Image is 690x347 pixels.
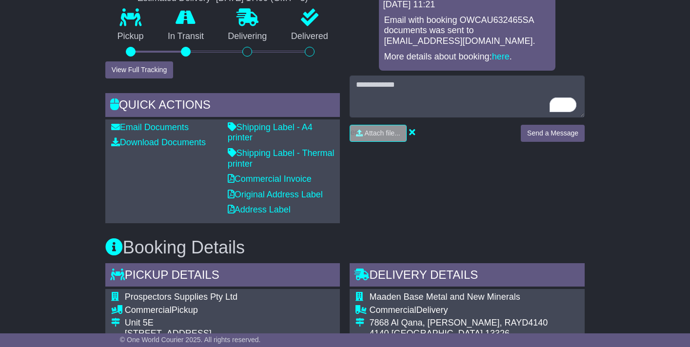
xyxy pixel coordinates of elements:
[125,318,313,328] div: Unit 5E
[125,305,172,315] span: Commercial
[492,52,510,61] a: here
[369,328,548,339] div: 4140 [GEOGRAPHIC_DATA] 13326
[350,76,585,117] textarea: To enrich screen reader interactions, please activate Accessibility in Grammarly extension settings
[105,61,173,78] button: View Full Tracking
[105,31,156,42] p: Pickup
[279,31,340,42] p: Delivered
[125,305,313,316] div: Pickup
[125,292,237,302] span: Prospectors Supplies Pty Ltd
[384,15,551,47] p: Email with booking OWCAU632465SA documents was sent to [EMAIL_ADDRESS][DOMAIN_NAME].
[521,125,585,142] button: Send a Message
[369,318,548,328] div: 7868 Al Qana, [PERSON_NAME], RAYD4140
[350,263,585,289] div: Delivery Details
[105,263,340,289] div: Pickup Details
[156,31,216,42] p: In Transit
[111,122,189,132] a: Email Documents
[228,205,291,214] a: Address Label
[384,52,551,62] p: More details about booking: .
[111,137,206,147] a: Download Documents
[120,336,261,344] span: © One World Courier 2025. All rights reserved.
[369,292,520,302] span: Maaden Base Metal and New Minerals
[105,238,585,257] h3: Booking Details
[369,305,416,315] span: Commercial
[125,328,313,339] div: [STREET_ADDRESS]
[228,122,313,143] a: Shipping Label - A4 printer
[216,31,279,42] p: Delivering
[105,93,340,119] div: Quick Actions
[228,190,323,199] a: Original Address Label
[228,174,312,184] a: Commercial Invoice
[228,148,335,169] a: Shipping Label - Thermal printer
[369,305,548,316] div: Delivery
